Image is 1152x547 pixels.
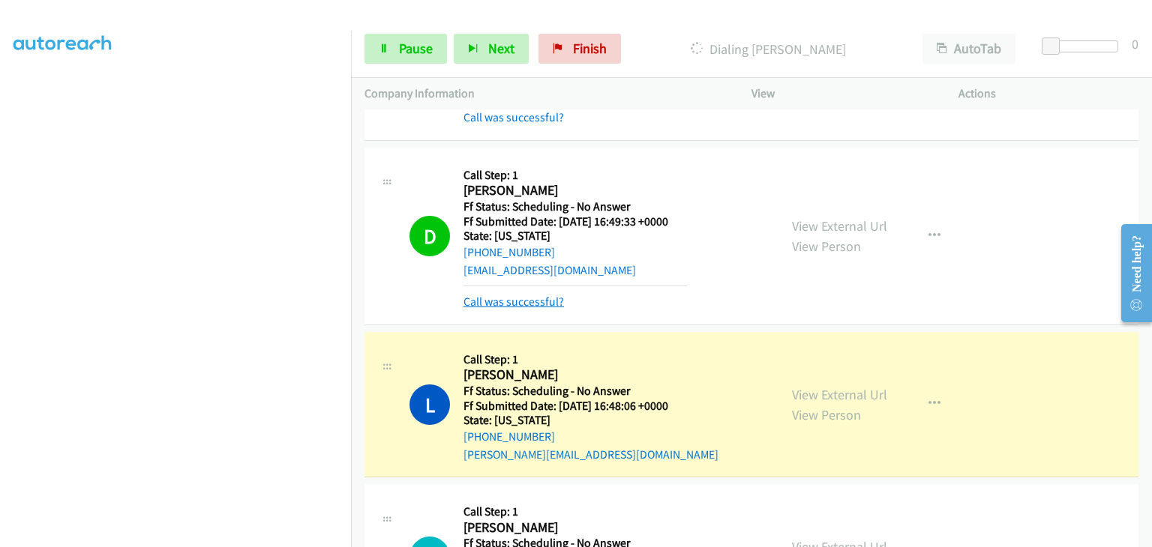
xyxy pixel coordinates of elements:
h5: Call Step: 1 [463,352,718,367]
p: Company Information [364,85,724,103]
span: Finish [573,40,607,57]
h5: Ff Submitted Date: [DATE] 16:48:06 +0000 [463,399,718,414]
p: Actions [958,85,1138,103]
h5: Call Step: 1 [463,504,687,519]
a: View External Url [792,386,887,403]
h5: Ff Status: Scheduling - No Answer [463,384,718,399]
a: View Person [792,406,861,423]
h5: Ff Submitted Date: [DATE] 16:49:33 +0000 [463,214,687,229]
div: 0 [1132,34,1138,54]
h5: State: [US_STATE] [463,229,687,244]
a: View Person [792,238,861,255]
a: [EMAIL_ADDRESS][DOMAIN_NAME] [463,263,636,277]
a: Call was successful? [463,294,564,309]
button: Next [454,34,529,64]
span: Pause [399,40,433,57]
a: [PHONE_NUMBER] [463,429,555,444]
a: Pause [364,34,447,64]
span: Next [488,40,514,57]
h2: [PERSON_NAME] [463,182,687,199]
h5: Call Step: 1 [463,168,687,183]
h1: D [409,216,450,256]
a: Finish [538,34,621,64]
a: View External Url [792,217,887,235]
button: AutoTab [922,34,1015,64]
a: Call was successful? [463,110,564,124]
h5: Ff Status: Scheduling - No Answer [463,199,687,214]
h2: [PERSON_NAME] [463,366,687,384]
iframe: Resource Center [1109,214,1152,333]
a: [PHONE_NUMBER] [463,245,555,259]
h5: State: [US_STATE] [463,413,718,428]
div: Delay between calls (in seconds) [1049,40,1118,52]
p: Dialing [PERSON_NAME] [641,39,895,59]
h2: [PERSON_NAME] [463,519,687,537]
p: View [751,85,931,103]
a: [PERSON_NAME][EMAIL_ADDRESS][DOMAIN_NAME] [463,447,718,462]
h1: L [409,384,450,425]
